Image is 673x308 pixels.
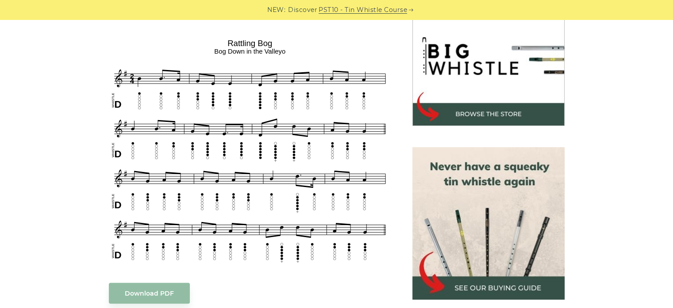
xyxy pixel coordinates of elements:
span: NEW: [267,5,285,15]
a: Download PDF [109,283,190,304]
img: Rattling Bog Tin Whistle Tab & Sheet Music [109,35,391,265]
img: tin whistle buying guide [412,147,565,300]
a: PST10 - Tin Whistle Course [319,5,407,15]
span: Discover [288,5,317,15]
